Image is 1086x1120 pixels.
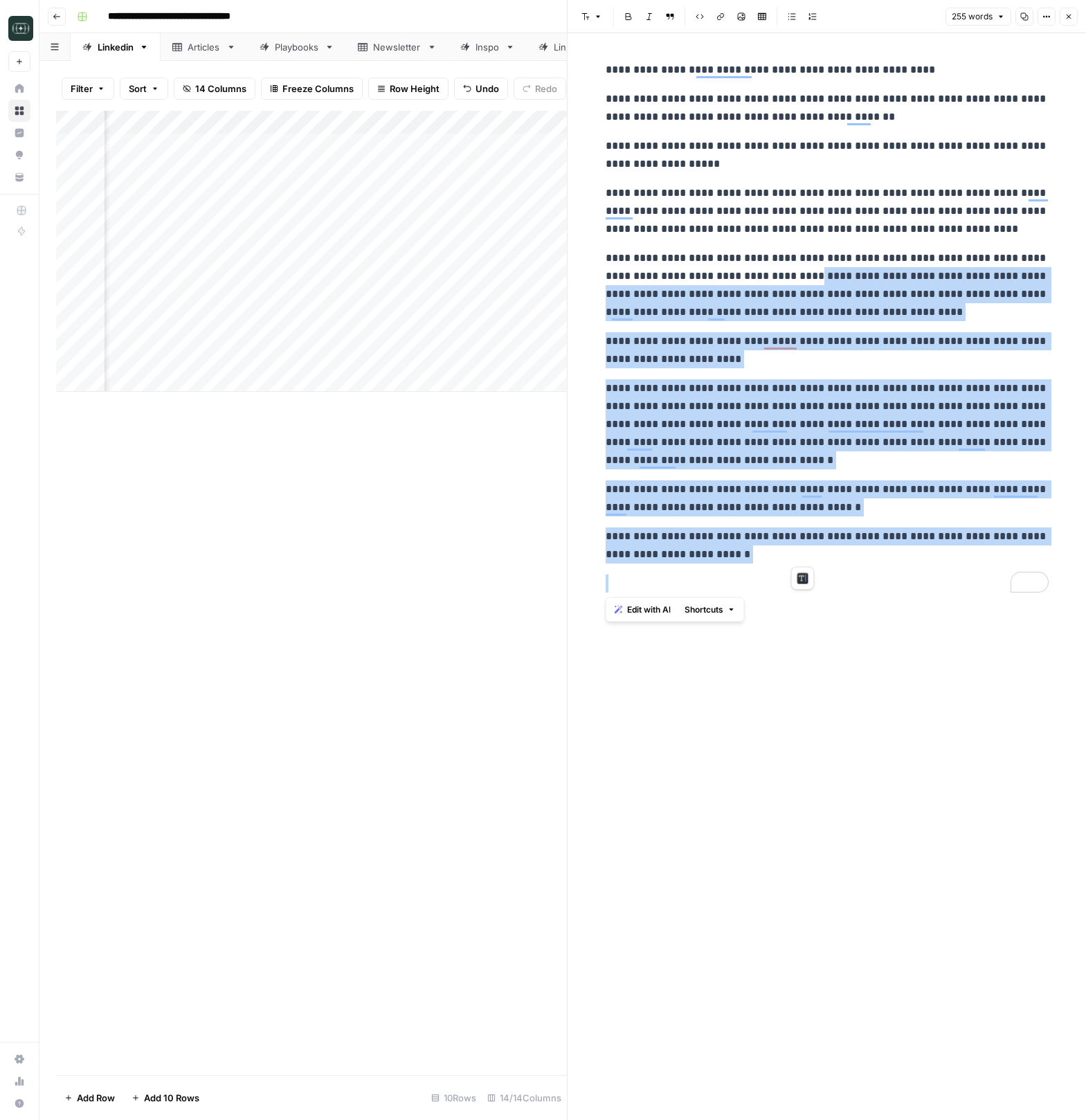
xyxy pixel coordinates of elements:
button: 255 words [945,8,1011,26]
a: Your Data [8,166,30,188]
button: 14 Columns [174,78,255,100]
button: Undo [454,78,508,100]
span: Edit with AI [627,604,671,616]
button: Redo [514,78,566,100]
span: Freeze Columns [282,82,354,96]
div: Playbooks [275,40,319,54]
a: Opportunities [8,144,30,166]
a: Newsletter [346,33,449,61]
button: Workspace: Catalyst [8,11,30,46]
span: Sort [129,82,147,96]
span: Shortcuts [685,604,723,616]
div: To enrich screen reader interactions, please activate Accessibility in Grammarly extension settings [597,55,1057,598]
a: Inspo [449,33,527,61]
button: Row Height [368,78,449,100]
span: Add 10 Rows [144,1091,199,1105]
div: 10 Rows [426,1087,482,1109]
button: Edit with AI [609,601,676,619]
button: Shortcuts [679,601,741,619]
span: Filter [71,82,93,96]
div: Newsletter [373,40,422,54]
span: 255 words [952,10,993,23]
span: Redo [535,82,557,96]
div: Inspo [476,40,500,54]
span: Row Height [390,82,440,96]
a: Articles [161,33,248,61]
div: 14/14 Columns [482,1087,567,1109]
a: Home [8,78,30,100]
a: Browse [8,100,30,122]
div: Linkedin [98,40,134,54]
button: Sort [120,78,168,100]
button: Freeze Columns [261,78,363,100]
span: Undo [476,82,499,96]
button: Add Row [56,1087,123,1109]
a: Settings [8,1048,30,1070]
span: Add Row [77,1091,115,1105]
a: Playbooks [248,33,346,61]
div: Articles [188,40,221,54]
button: Add 10 Rows [123,1087,208,1109]
img: Catalyst Logo [8,16,33,41]
a: Insights [8,122,30,144]
div: Linkedin 2 [554,40,597,54]
a: Linkedin 2 [527,33,624,61]
button: Help + Support [8,1092,30,1114]
a: Linkedin [71,33,161,61]
a: Usage [8,1070,30,1092]
span: 14 Columns [195,82,246,96]
button: Filter [62,78,114,100]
